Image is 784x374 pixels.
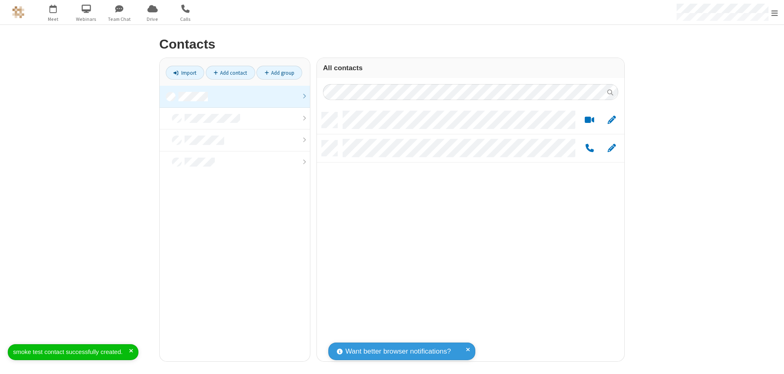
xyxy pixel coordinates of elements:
div: grid [317,106,624,361]
button: Call by phone [581,143,597,154]
span: Meet [38,16,69,23]
a: Import [166,66,204,80]
a: Add group [256,66,302,80]
button: Edit [604,115,619,125]
iframe: Chat [764,353,778,368]
h2: Contacts [159,37,625,51]
img: QA Selenium DO NOT DELETE OR CHANGE [12,6,24,18]
span: Want better browser notifications? [345,346,451,357]
button: Edit [604,143,619,154]
span: Calls [170,16,201,23]
a: Add contact [206,66,255,80]
h3: All contacts [323,64,618,72]
div: smoke test contact successfully created. [13,347,129,357]
span: Team Chat [104,16,135,23]
span: Drive [137,16,168,23]
button: Start a video meeting [581,115,597,125]
span: Webinars [71,16,102,23]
